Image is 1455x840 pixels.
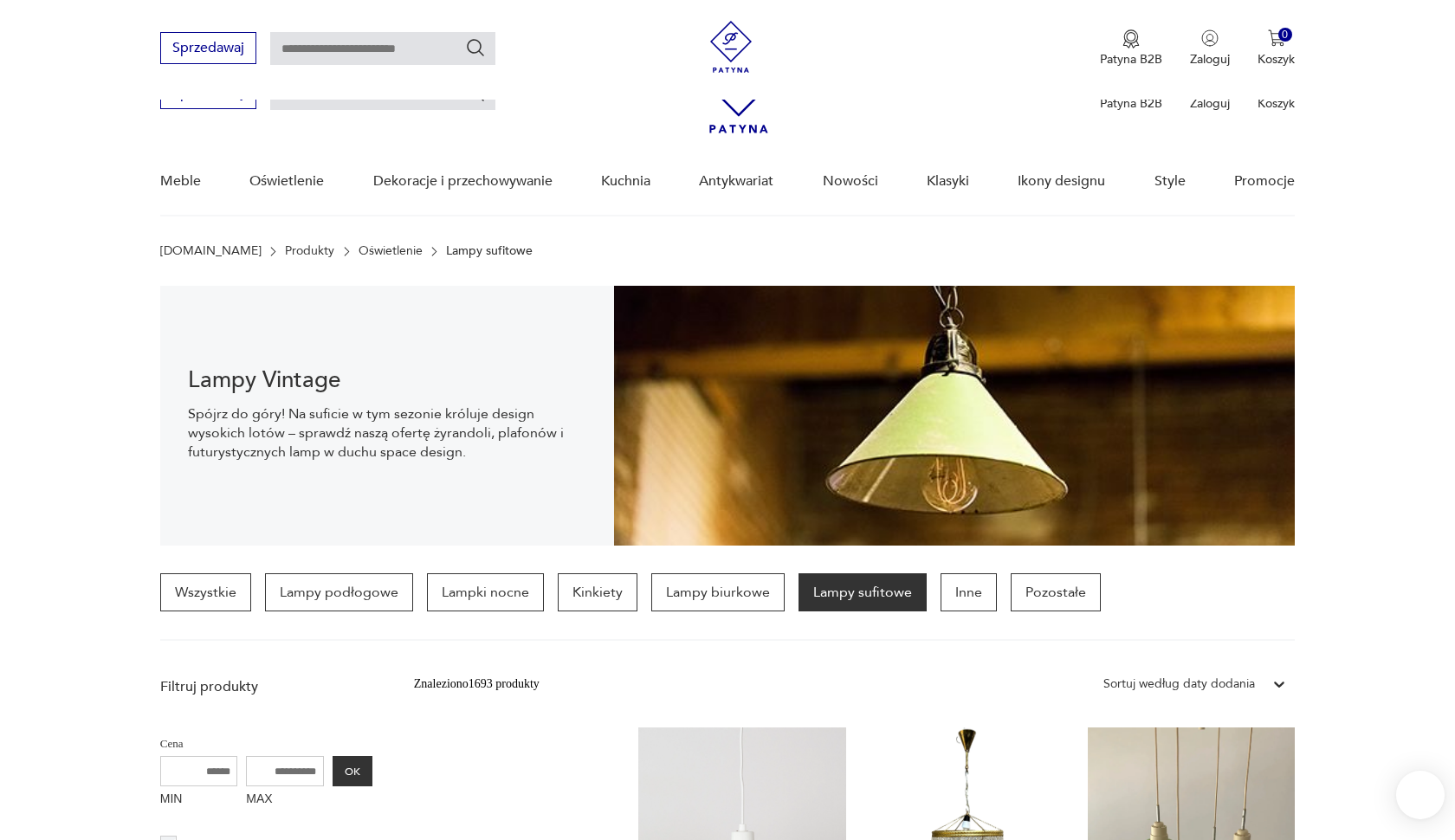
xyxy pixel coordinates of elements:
[1258,95,1295,112] p: Koszyk
[558,573,637,611] a: Kinkiety
[941,573,997,611] a: Inne
[1100,51,1162,68] p: Patyna B2B
[427,573,544,611] a: Lampki nocne
[1100,95,1162,112] p: Patyna B2B
[246,786,324,814] label: MAX
[465,37,486,58] button: Szukaj
[160,734,372,753] p: Cena
[1100,29,1162,68] button: Patyna B2B
[265,573,413,611] a: Lampy podłogowe
[160,244,262,258] a: [DOMAIN_NAME]
[1258,29,1295,68] button: 0Koszyk
[699,148,773,215] a: Antykwariat
[160,32,256,64] button: Sprzedawaj
[285,244,334,258] a: Produkty
[160,148,201,215] a: Meble
[333,756,372,786] button: OK
[1268,29,1285,47] img: Ikona koszyka
[1201,29,1219,47] img: Ikonka użytkownika
[249,148,324,215] a: Oświetlenie
[1011,573,1101,611] a: Pozostałe
[1278,28,1293,42] div: 0
[1122,29,1140,48] img: Ikona medalu
[1100,29,1162,68] a: Ikona medaluPatyna B2B
[1018,148,1105,215] a: Ikony designu
[414,675,540,694] div: Znaleziono 1693 produkty
[160,43,256,55] a: Sprzedawaj
[446,244,533,258] p: Lampy sufitowe
[1190,29,1230,68] button: Zaloguj
[160,677,372,696] p: Filtruj produkty
[359,244,423,258] a: Oświetlenie
[1258,51,1295,68] p: Koszyk
[188,404,586,462] p: Spójrz do góry! Na suficie w tym sezonie króluje design wysokich lotów – sprawdź naszą ofertę żyr...
[1234,148,1295,215] a: Promocje
[373,148,553,215] a: Dekoracje i przechowywanie
[705,21,757,73] img: Patyna - sklep z meblami i dekoracjami vintage
[614,286,1295,546] img: Lampy sufitowe w stylu vintage
[1103,675,1255,694] div: Sortuj według daty dodania
[188,370,586,391] h1: Lampy Vintage
[160,88,256,100] a: Sprzedawaj
[1154,148,1186,215] a: Style
[160,786,238,814] label: MIN
[927,148,969,215] a: Klasyki
[1190,95,1230,112] p: Zaloguj
[651,573,785,611] a: Lampy biurkowe
[160,573,251,611] a: Wszystkie
[823,148,878,215] a: Nowości
[799,573,927,611] a: Lampy sufitowe
[1396,771,1445,819] iframe: Smartsupp widget button
[1190,51,1230,68] p: Zaloguj
[601,148,650,215] a: Kuchnia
